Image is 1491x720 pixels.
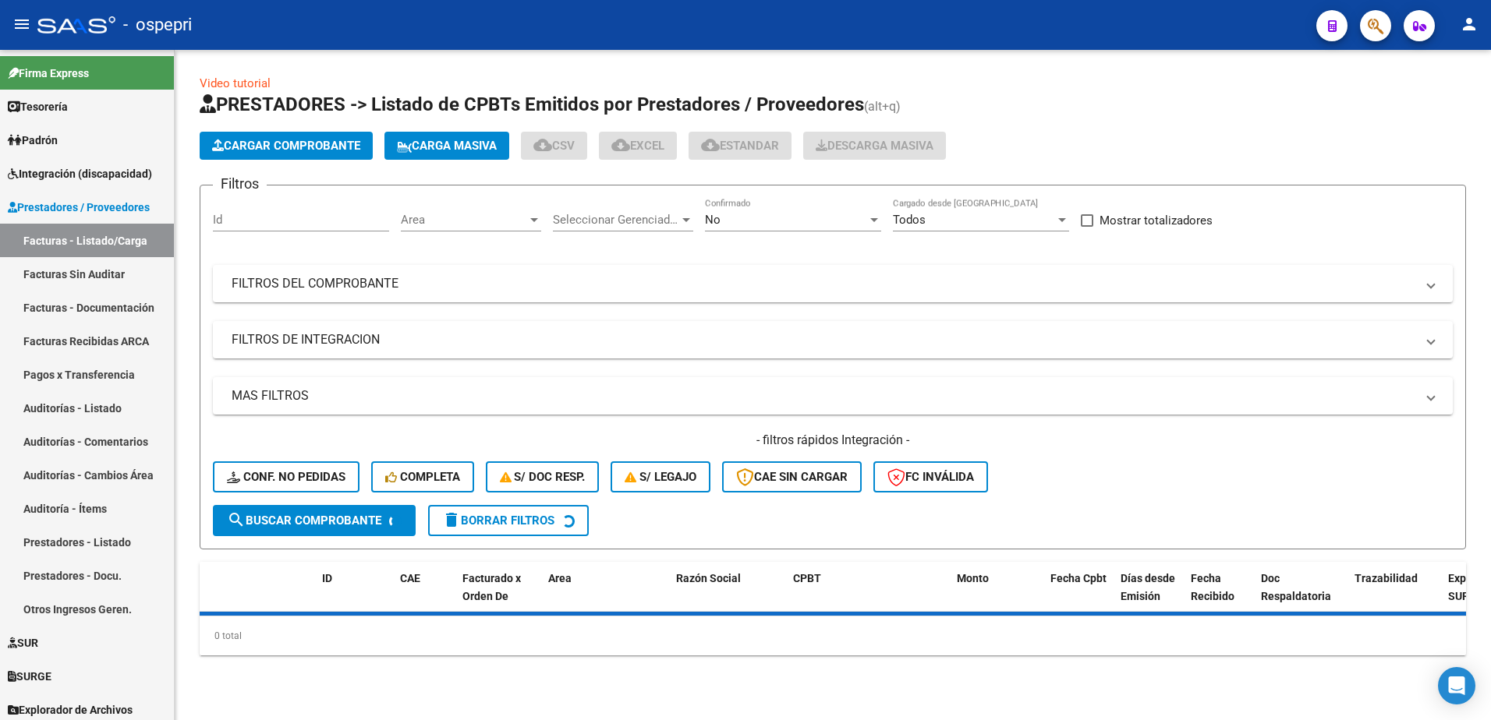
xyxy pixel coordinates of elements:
span: Explorador de Archivos [8,701,133,718]
span: CSV [533,139,575,153]
button: S/ legajo [611,461,710,492]
span: S/ legajo [625,470,696,484]
span: ID [322,572,332,584]
span: EXCEL [611,139,664,153]
button: Buscar Comprobante [213,505,416,536]
datatable-header-cell: Monto [951,562,1044,630]
span: Area [548,572,572,584]
datatable-header-cell: Días desde Emisión [1114,562,1185,630]
span: Firma Express [8,65,89,82]
span: Días desde Emisión [1121,572,1175,602]
button: EXCEL [599,132,677,160]
button: Cargar Comprobante [200,132,373,160]
datatable-header-cell: Razón Social [670,562,787,630]
button: S/ Doc Resp. [486,461,600,492]
span: Carga Masiva [397,139,497,153]
span: Facturado x Orden De [462,572,521,602]
mat-expansion-panel-header: FILTROS DEL COMPROBANTE [213,265,1453,302]
datatable-header-cell: CPBT [787,562,951,630]
button: CAE SIN CARGAR [722,461,862,492]
span: CAE SIN CARGAR [736,470,848,484]
span: S/ Doc Resp. [500,470,586,484]
span: Todos [893,213,926,227]
span: Fecha Recibido [1191,572,1234,602]
span: PRESTADORES -> Listado de CPBTs Emitidos por Prestadores / Proveedores [200,94,864,115]
mat-panel-title: FILTROS DE INTEGRACION [232,331,1415,348]
datatable-header-cell: Facturado x Orden De [456,562,542,630]
datatable-header-cell: Area [542,562,647,630]
button: CSV [521,132,587,160]
span: Monto [957,572,989,584]
app-download-masive: Descarga masiva de comprobantes (adjuntos) [803,132,946,160]
span: Tesorería [8,98,68,115]
mat-icon: delete [442,510,461,529]
mat-icon: search [227,510,246,529]
span: Area [401,213,527,227]
span: Completa [385,470,460,484]
mat-icon: cloud_download [611,136,630,154]
mat-icon: cloud_download [701,136,720,154]
span: CAE [400,572,420,584]
mat-icon: menu [12,15,31,34]
span: Razón Social [676,572,741,584]
button: Descarga Masiva [803,132,946,160]
h4: - filtros rápidos Integración - [213,432,1453,449]
span: Prestadores / Proveedores [8,199,150,216]
span: No [705,213,721,227]
span: Descarga Masiva [816,139,933,153]
span: Seleccionar Gerenciador [553,213,679,227]
datatable-header-cell: ID [316,562,394,630]
span: Doc Respaldatoria [1261,572,1331,602]
mat-icon: cloud_download [533,136,552,154]
span: SUR [8,634,38,651]
h3: Filtros [213,173,267,195]
span: SURGE [8,668,51,685]
span: Integración (discapacidad) [8,165,152,182]
span: (alt+q) [864,99,901,114]
div: 0 total [200,616,1466,655]
span: Estandar [701,139,779,153]
button: Carga Masiva [384,132,509,160]
mat-icon: person [1460,15,1479,34]
button: Borrar Filtros [428,505,589,536]
span: Fecha Cpbt [1050,572,1107,584]
mat-expansion-panel-header: FILTROS DE INTEGRACION [213,321,1453,358]
div: Open Intercom Messenger [1438,667,1475,704]
button: Completa [371,461,474,492]
a: Video tutorial [200,76,271,90]
span: Mostrar totalizadores [1100,211,1213,230]
button: Conf. no pedidas [213,461,359,492]
button: Estandar [689,132,792,160]
span: FC Inválida [887,470,974,484]
button: FC Inválida [873,461,988,492]
datatable-header-cell: Doc Respaldatoria [1255,562,1348,630]
span: Padrón [8,132,58,149]
span: Trazabilidad [1355,572,1418,584]
span: Cargar Comprobante [212,139,360,153]
datatable-header-cell: Trazabilidad [1348,562,1442,630]
span: Conf. no pedidas [227,470,345,484]
datatable-header-cell: Fecha Recibido [1185,562,1255,630]
datatable-header-cell: Fecha Cpbt [1044,562,1114,630]
span: CPBT [793,572,821,584]
mat-panel-title: MAS FILTROS [232,387,1415,404]
datatable-header-cell: CAE [394,562,456,630]
mat-panel-title: FILTROS DEL COMPROBANTE [232,275,1415,292]
mat-expansion-panel-header: MAS FILTROS [213,377,1453,415]
span: - ospepri [123,8,192,42]
span: Buscar Comprobante [227,514,381,528]
span: Borrar Filtros [442,514,554,528]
